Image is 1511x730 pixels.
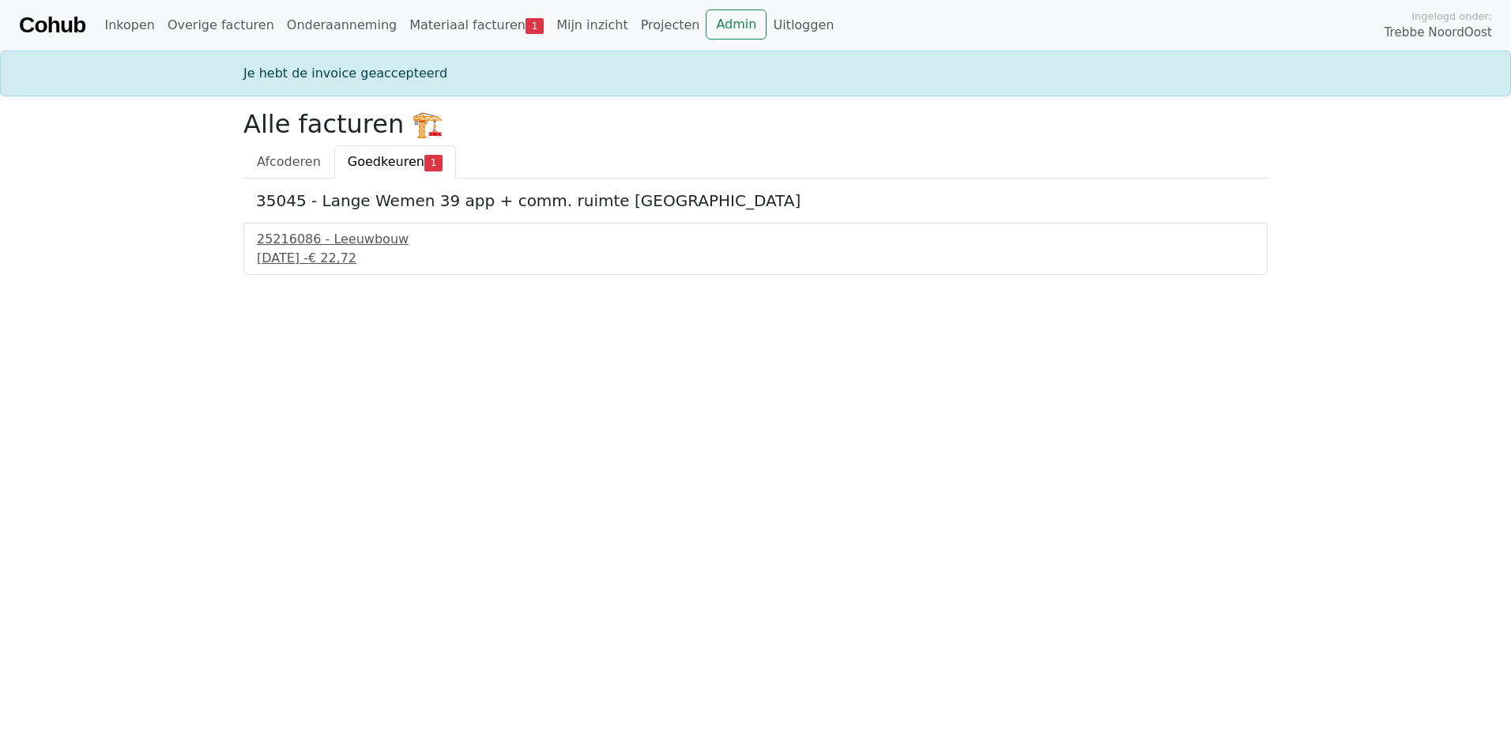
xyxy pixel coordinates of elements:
[161,9,281,41] a: Overige facturen
[550,9,635,41] a: Mijn inzicht
[635,9,707,41] a: Projecten
[334,145,456,179] a: Goedkeuren1
[98,9,160,41] a: Inkopen
[706,9,767,40] a: Admin
[243,145,334,179] a: Afcoderen
[767,9,840,41] a: Uitloggen
[281,9,403,41] a: Onderaanneming
[348,154,424,169] span: Goedkeuren
[19,6,85,44] a: Cohub
[308,250,356,265] span: € 22,72
[1385,24,1492,42] span: Trebbe NoordOost
[424,155,443,171] span: 1
[257,249,1254,268] div: [DATE] -
[257,230,1254,268] a: 25216086 - Leeuwbouw[DATE] -€ 22,72
[256,191,1255,210] h5: 35045 - Lange Wemen 39 app + comm. ruimte [GEOGRAPHIC_DATA]
[1411,9,1492,24] span: Ingelogd onder:
[257,230,1254,249] div: 25216086 - Leeuwbouw
[243,109,1268,139] h2: Alle facturen 🏗️
[234,64,1277,83] div: Je hebt de invoice geaccepteerd
[403,9,550,41] a: Materiaal facturen1
[257,154,321,169] span: Afcoderen
[526,18,544,34] span: 1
